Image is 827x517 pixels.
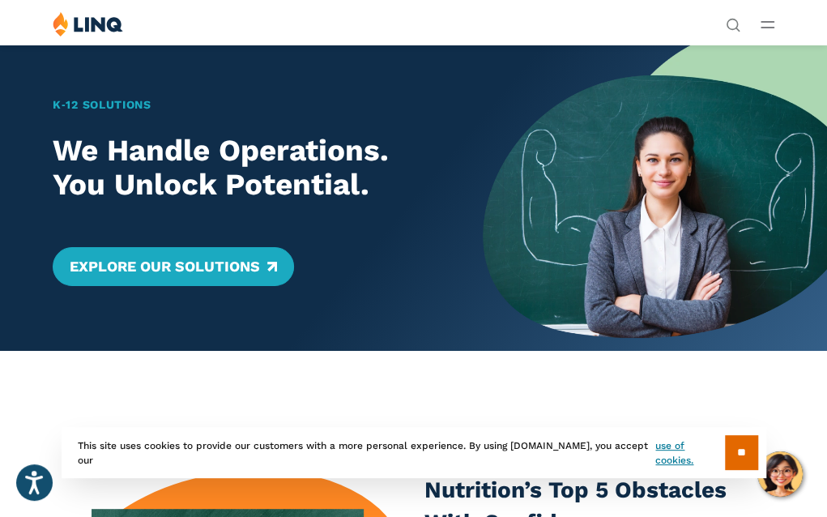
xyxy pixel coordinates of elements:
[62,427,766,478] div: This site uses cookies to provide our customers with a more personal experience. By using [DOMAIN...
[53,96,449,113] h1: K‑12 Solutions
[726,11,740,31] nav: Utility Navigation
[483,45,827,351] img: Home Banner
[761,15,774,33] button: Open Main Menu
[655,438,724,468] a: use of cookies.
[53,134,449,203] h2: We Handle Operations. You Unlock Potential.
[53,11,123,36] img: LINQ | K‑12 Software
[726,16,740,31] button: Open Search Bar
[53,247,293,286] a: Explore Our Solutions
[757,451,803,497] button: Hello, have a question? Let’s chat.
